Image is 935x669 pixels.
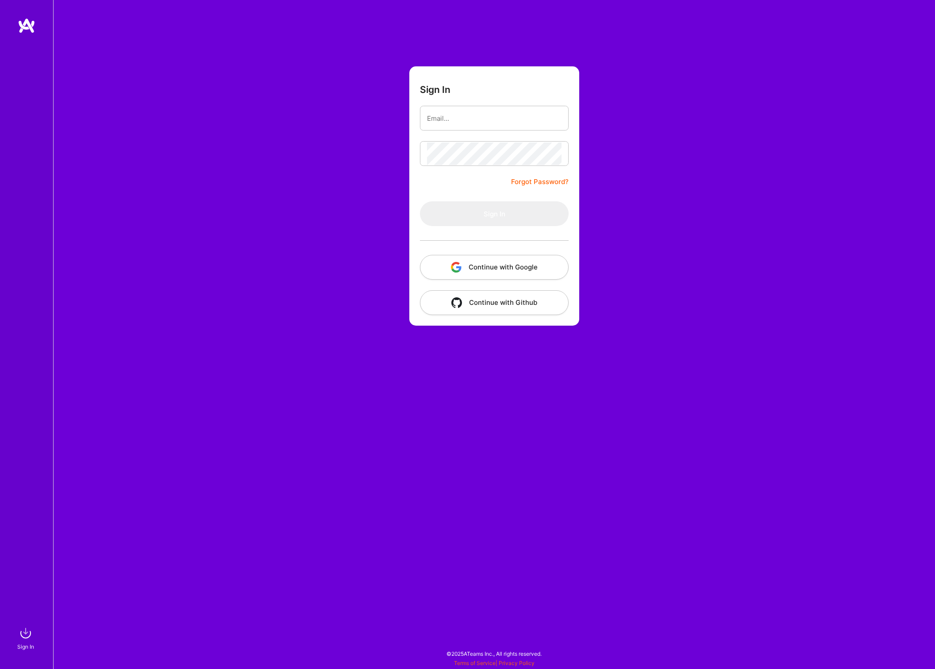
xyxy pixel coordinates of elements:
[420,290,569,315] button: Continue with Github
[53,642,935,665] div: © 2025 ATeams Inc., All rights reserved.
[451,297,462,308] img: icon
[420,201,569,226] button: Sign In
[454,660,535,666] span: |
[420,255,569,280] button: Continue with Google
[18,18,35,34] img: logo
[499,660,535,666] a: Privacy Policy
[420,84,450,95] h3: Sign In
[454,660,496,666] a: Terms of Service
[427,107,562,130] input: Email...
[17,642,34,651] div: Sign In
[511,177,569,187] a: Forgot Password?
[19,624,35,651] a: sign inSign In
[451,262,462,273] img: icon
[17,624,35,642] img: sign in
